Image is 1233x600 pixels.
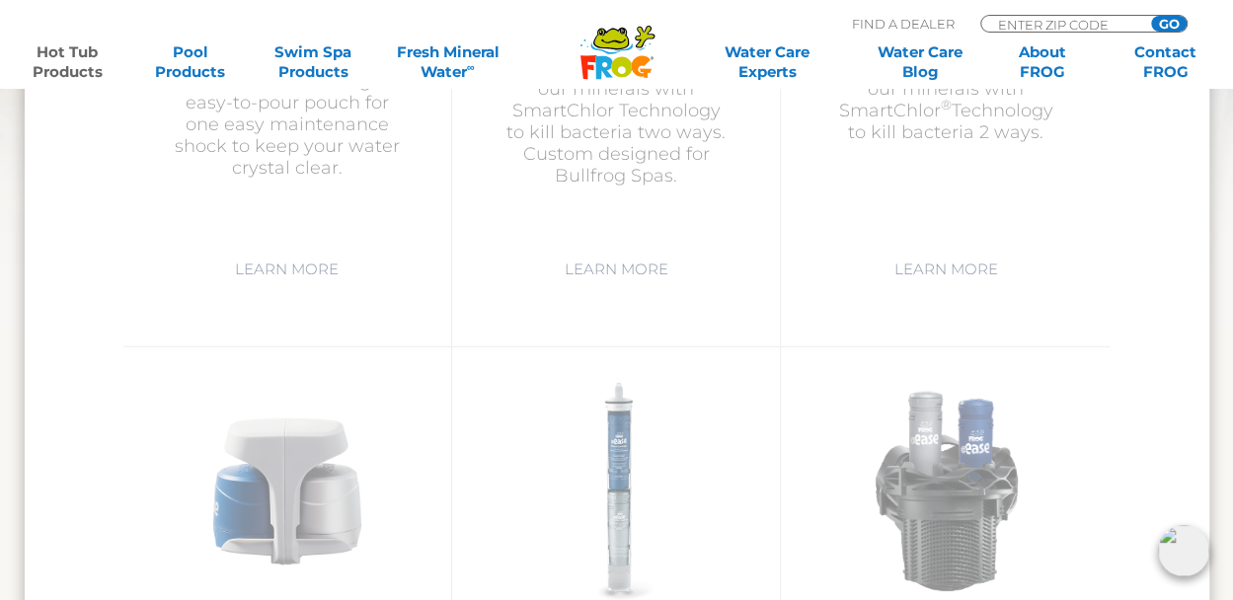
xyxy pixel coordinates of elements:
[995,42,1091,82] a: AboutFROG
[212,252,361,287] a: Learn More
[940,97,951,112] sup: ®
[266,42,361,82] a: Swim SpaProducts
[20,42,116,82] a: Hot TubProducts
[871,252,1020,287] a: Learn More
[467,60,475,74] sup: ∞
[1117,42,1213,82] a: ContactFROG
[873,42,968,82] a: Water CareBlog
[852,15,955,33] p: Find A Dealer
[388,42,507,82] a: Fresh MineralWater∞
[1158,525,1209,576] img: openIcon
[690,42,845,82] a: Water CareExperts
[142,42,238,82] a: PoolProducts
[996,16,1129,33] input: Zip Code Form
[501,56,731,187] p: FROG @ease combines our minerals with SmartChlor Technology to kill bacteria two ways. Custom des...
[830,56,1060,143] p: FROG @ease combines our minerals with SmartChlor Technology to kill bacteria 2 ways.
[541,252,690,287] a: Learn More
[173,27,402,179] p: For periodic shocking, use FROG Maintain, it’s one dose in one single easy-to-pour pouch for one ...
[1151,16,1187,32] input: GO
